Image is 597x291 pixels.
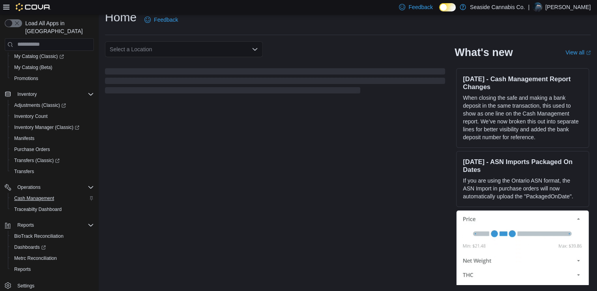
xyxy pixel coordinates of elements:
[11,134,37,143] a: Manifests
[14,220,37,230] button: Reports
[8,231,97,242] button: BioTrack Reconciliation
[14,102,66,108] span: Adjustments (Classic)
[463,177,582,200] p: If you are using the Ontario ASN format, the ASN Import in purchase orders will now automatically...
[14,183,94,192] span: Operations
[14,135,34,142] span: Manifests
[11,265,34,274] a: Reports
[545,2,591,12] p: [PERSON_NAME]
[14,75,38,82] span: Promotions
[11,242,49,252] a: Dashboards
[533,2,542,12] div: Ryan Friend
[11,167,37,176] a: Transfers
[11,167,94,176] span: Transfers
[14,168,34,175] span: Transfers
[8,133,97,144] button: Manifests
[14,280,94,290] span: Settings
[14,157,60,164] span: Transfers (Classic)
[154,16,178,24] span: Feedback
[8,264,97,275] button: Reports
[11,194,94,203] span: Cash Management
[8,62,97,73] button: My Catalog (Beta)
[11,123,82,132] a: Inventory Manager (Classic)
[11,156,94,165] span: Transfers (Classic)
[11,145,94,154] span: Purchase Orders
[8,204,97,215] button: Traceabilty Dashboard
[14,233,64,239] span: BioTrack Reconciliation
[8,122,97,133] a: Inventory Manager (Classic)
[14,195,54,201] span: Cash Management
[463,158,582,173] h3: [DATE] - ASN Imports Packaged On Dates
[11,101,94,110] span: Adjustments (Classic)
[16,3,51,11] img: Cova
[11,101,69,110] a: Adjustments (Classic)
[586,50,591,55] svg: External link
[11,112,51,121] a: Inventory Count
[14,281,37,291] a: Settings
[11,205,94,214] span: Traceabilty Dashboard
[11,52,94,61] span: My Catalog (Classic)
[14,266,31,272] span: Reports
[14,124,79,131] span: Inventory Manager (Classic)
[11,205,65,214] a: Traceabilty Dashboard
[439,3,456,11] input: Dark Mode
[11,194,57,203] a: Cash Management
[463,94,582,141] p: When closing the safe and making a bank deposit in the same transaction, this used to show as one...
[14,53,64,60] span: My Catalog (Classic)
[14,64,52,71] span: My Catalog (Beta)
[17,222,34,228] span: Reports
[8,144,97,155] button: Purchase Orders
[2,220,97,231] button: Reports
[22,19,94,35] span: Load All Apps in [GEOGRAPHIC_DATA]
[11,63,94,72] span: My Catalog (Beta)
[11,123,94,132] span: Inventory Manager (Classic)
[11,231,94,241] span: BioTrack Reconciliation
[455,46,513,59] h2: What's new
[8,166,97,177] button: Transfers
[11,74,41,83] a: Promotions
[105,9,137,25] h1: Home
[11,63,56,72] a: My Catalog (Beta)
[14,244,46,250] span: Dashboards
[8,253,97,264] button: Metrc Reconciliation
[2,89,97,100] button: Inventory
[463,75,582,91] h3: [DATE] - Cash Management Report Changes
[14,220,94,230] span: Reports
[14,113,48,119] span: Inventory Count
[17,283,34,289] span: Settings
[11,134,94,143] span: Manifests
[11,112,94,121] span: Inventory Count
[14,183,44,192] button: Operations
[11,52,67,61] a: My Catalog (Classic)
[14,90,94,99] span: Inventory
[408,3,432,11] span: Feedback
[11,74,94,83] span: Promotions
[8,155,97,166] a: Transfers (Classic)
[8,100,97,111] a: Adjustments (Classic)
[8,73,97,84] button: Promotions
[2,182,97,193] button: Operations
[11,242,94,252] span: Dashboards
[8,51,97,62] a: My Catalog (Classic)
[8,242,97,253] a: Dashboards
[565,49,591,56] a: View allExternal link
[14,146,50,153] span: Purchase Orders
[11,145,53,154] a: Purchase Orders
[470,2,525,12] p: Seaside Cannabis Co.
[8,193,97,204] button: Cash Management
[528,2,530,12] p: |
[2,280,97,291] button: Settings
[11,254,60,263] a: Metrc Reconciliation
[17,184,41,190] span: Operations
[11,254,94,263] span: Metrc Reconciliation
[14,206,62,213] span: Traceabilty Dashboard
[11,156,63,165] a: Transfers (Classic)
[14,255,57,261] span: Metrc Reconciliation
[8,111,97,122] button: Inventory Count
[105,70,445,95] span: Loading
[14,90,40,99] button: Inventory
[141,12,181,28] a: Feedback
[252,46,258,52] button: Open list of options
[11,265,94,274] span: Reports
[17,91,37,97] span: Inventory
[439,11,440,12] span: Dark Mode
